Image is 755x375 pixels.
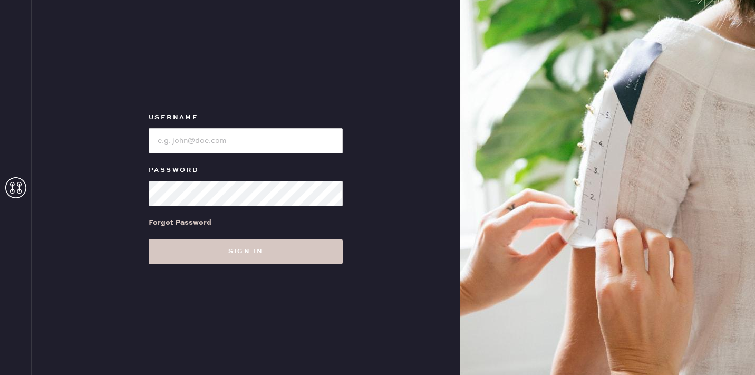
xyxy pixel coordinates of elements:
[149,239,343,264] button: Sign in
[149,206,211,239] a: Forgot Password
[149,217,211,228] div: Forgot Password
[149,111,343,124] label: Username
[149,164,343,177] label: Password
[149,128,343,153] input: e.g. john@doe.com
